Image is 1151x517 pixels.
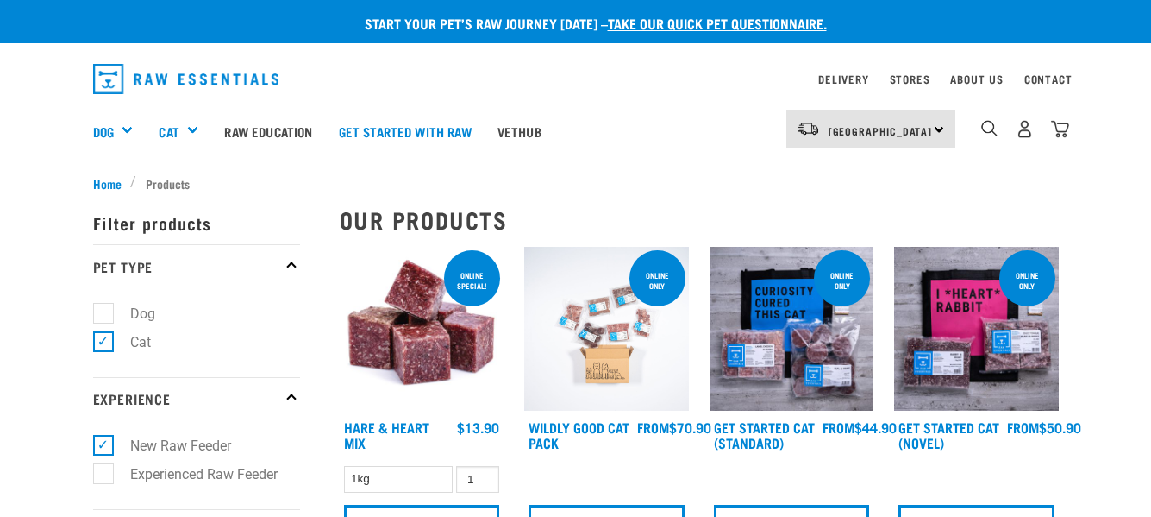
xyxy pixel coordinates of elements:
div: online only [814,262,870,299]
nav: dropdown navigation [79,57,1073,101]
img: Assortment Of Raw Essential Products For Cats Including, Blue And Black Tote Bag With "Curiosity ... [710,247,874,412]
div: online only [999,262,1055,299]
p: Filter products [93,201,300,244]
a: Home [93,174,131,192]
div: ONLINE ONLY [629,262,685,299]
a: Get started with Raw [326,97,485,166]
img: Pile Of Cubed Hare Heart For Pets [340,247,504,412]
span: FROM [1007,423,1039,431]
a: Cat [159,122,178,142]
span: Home [93,174,122,192]
span: FROM [637,423,669,431]
div: $44.90 [823,419,897,435]
nav: breadcrumbs [93,174,1059,192]
h2: Our Products [340,206,1059,233]
div: ONLINE SPECIAL! [444,262,500,299]
img: Raw Essentials Logo [93,64,279,94]
a: Get Started Cat (Standard) [714,423,815,446]
span: FROM [823,423,854,431]
label: New Raw Feeder [103,435,238,457]
a: Stores [890,76,930,82]
p: Pet Type [93,244,300,287]
a: Vethub [485,97,554,166]
input: 1 [456,466,499,493]
label: Dog [103,303,162,325]
a: take our quick pet questionnaire. [608,19,827,27]
img: Cat 0 2sec [524,247,689,412]
img: Assortment Of Raw Essential Products For Cats Including, Pink And Black Tote Bag With "I *Heart* ... [894,247,1059,412]
a: About Us [950,76,1003,82]
a: Raw Education [211,97,325,166]
div: $50.90 [1007,419,1081,435]
img: home-icon@2x.png [1051,120,1069,138]
a: Get Started Cat (Novel) [898,423,999,446]
div: $70.90 [637,419,711,435]
img: home-icon-1@2x.png [981,120,998,136]
a: Dog [93,122,114,142]
div: $13.90 [457,419,499,435]
a: Contact [1024,76,1073,82]
p: Experience [93,377,300,420]
label: Experienced Raw Feeder [103,463,285,485]
a: Wildly Good Cat Pack [529,423,629,446]
img: user.png [1016,120,1034,138]
span: [GEOGRAPHIC_DATA] [829,128,933,134]
a: Hare & Heart Mix [344,423,429,446]
label: Cat [103,331,158,353]
img: van-moving.png [797,121,820,136]
a: Delivery [818,76,868,82]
